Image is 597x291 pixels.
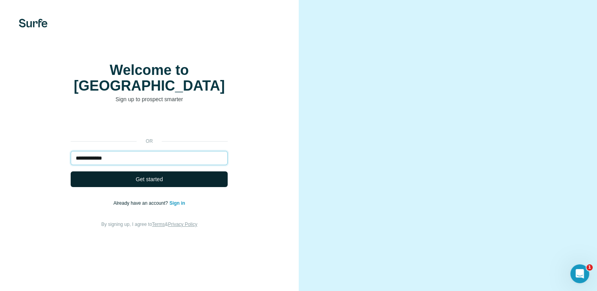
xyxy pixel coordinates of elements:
h1: Welcome to [GEOGRAPHIC_DATA] [71,62,228,94]
button: Get started [71,171,228,187]
p: Sign up to prospect smarter [71,95,228,103]
p: or [137,138,162,145]
a: Privacy Policy [168,222,197,227]
a: Sign in [170,200,185,206]
span: Already have an account? [113,200,170,206]
a: Terms [152,222,165,227]
img: Surfe's logo [19,19,47,27]
iframe: Intercom live chat [570,264,589,283]
span: 1 [586,264,593,271]
span: Get started [136,175,163,183]
span: By signing up, I agree to & [101,222,197,227]
iframe: Sign in with Google Button [67,115,232,132]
